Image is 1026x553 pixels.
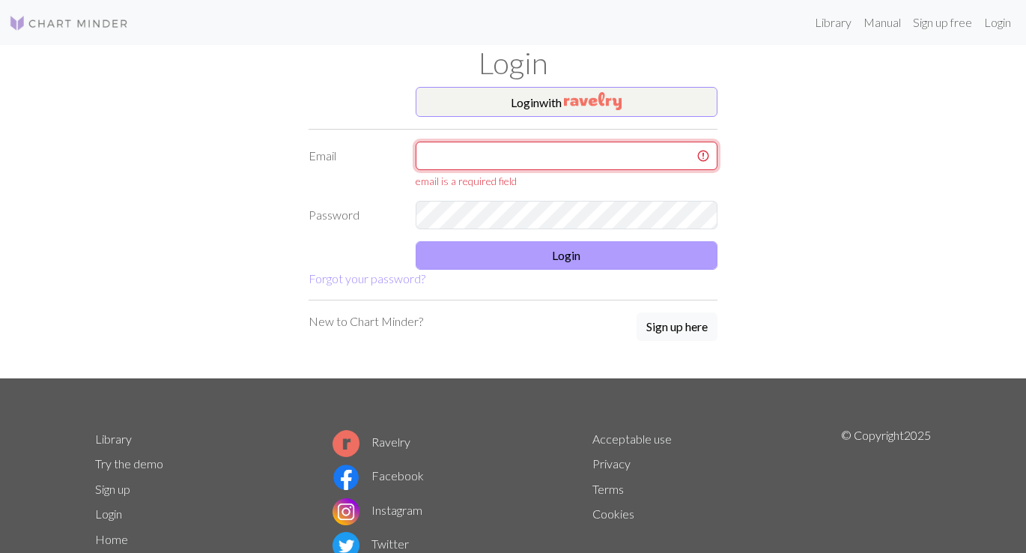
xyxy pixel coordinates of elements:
a: Cookies [592,507,634,521]
label: Password [300,201,407,229]
img: Facebook logo [333,464,359,491]
a: Login [978,7,1017,37]
a: Acceptable use [592,432,672,446]
a: Sign up free [907,7,978,37]
h1: Login [86,45,940,81]
a: Terms [592,482,624,496]
button: Sign up here [637,312,717,341]
a: Login [95,507,122,521]
a: Library [95,432,132,446]
img: Logo [9,14,129,32]
a: Library [809,7,857,37]
a: Ravelry [333,435,410,449]
a: Try the demo [95,456,163,471]
div: email is a required field [416,173,718,189]
button: Login [416,241,718,270]
a: Sign up [95,482,130,496]
label: Email [300,142,407,189]
img: Instagram logo [333,498,359,525]
a: Instagram [333,503,422,517]
a: Sign up here [637,312,717,342]
img: Ravelry logo [333,430,359,457]
a: Twitter [333,537,409,551]
a: Forgot your password? [309,271,425,285]
p: New to Chart Minder? [309,312,423,330]
a: Manual [857,7,907,37]
button: Loginwith [416,87,718,117]
img: Ravelry [564,92,622,110]
a: Facebook [333,468,424,483]
a: Privacy [592,456,631,471]
a: Home [95,532,128,546]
